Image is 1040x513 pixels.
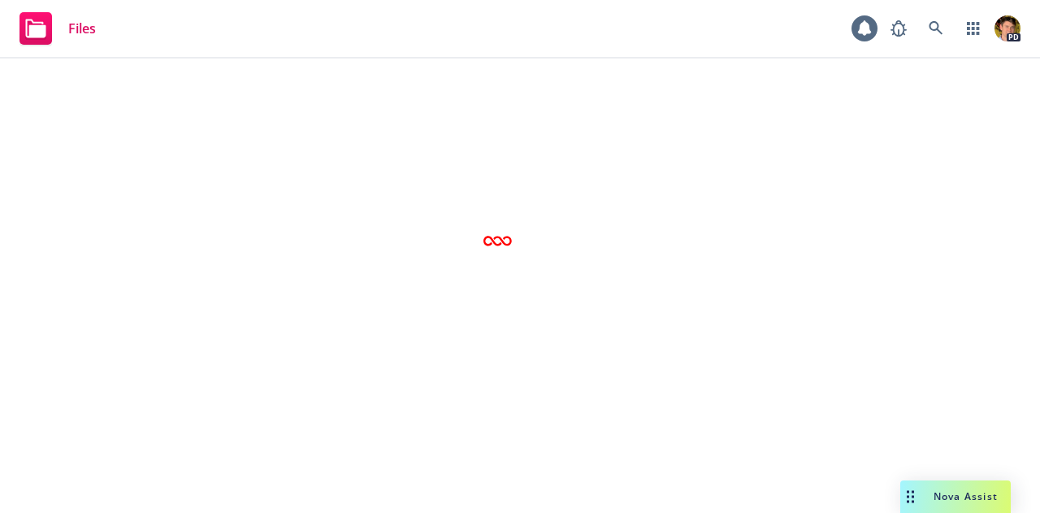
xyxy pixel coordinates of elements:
span: Files [68,22,96,35]
a: Switch app [957,12,990,45]
a: Files [13,6,102,51]
a: Report a Bug [882,12,915,45]
a: Search [920,12,952,45]
img: photo [994,15,1020,41]
button: Nova Assist [900,480,1011,513]
span: Nova Assist [934,489,998,503]
div: Drag to move [900,480,921,513]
